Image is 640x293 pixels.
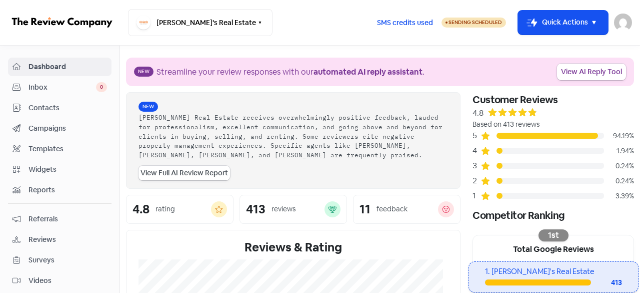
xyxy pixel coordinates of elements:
div: 413 [246,203,265,215]
div: Customer Reviews [472,92,634,107]
span: New [134,67,153,77]
a: Campaigns [8,119,111,138]
div: 3.39% [604,191,634,201]
a: Dashboard [8,58,111,76]
div: 413 [591,277,622,288]
a: Sending Scheduled [441,17,506,29]
span: Reports [28,185,107,195]
span: 0 [96,82,107,92]
div: 1st [538,229,568,241]
a: Reviews [8,230,111,249]
div: Competitor Ranking [472,208,634,223]
div: 2 [472,175,480,187]
a: View Full AI Review Report [138,166,230,180]
div: 94.19% [604,131,634,141]
a: View AI Reply Tool [557,64,626,80]
div: 0.24% [604,161,634,171]
img: User [614,14,632,32]
div: 1 [472,190,480,202]
span: Dashboard [28,62,107,72]
div: 1. [PERSON_NAME]'s Real Estate [485,266,622,277]
div: 4.8 [472,107,483,119]
span: SMS credits used [377,18,433,28]
div: 4.8 [132,203,149,215]
span: Inbox [28,82,96,93]
a: SMS credits used [368,17,441,27]
span: Campaigns [28,123,107,134]
div: 4 [472,145,480,157]
b: automated AI reply assistant [313,67,422,77]
div: feedback [376,204,407,214]
span: New [138,102,158,112]
a: Reports [8,181,111,199]
span: Reviews [28,234,107,245]
a: Referrals [8,210,111,228]
a: Surveys [8,251,111,269]
span: Contacts [28,103,107,113]
div: 1.94% [604,146,634,156]
span: Widgets [28,164,107,175]
div: reviews [271,204,295,214]
a: 413reviews [239,195,347,224]
a: 4.8rating [126,195,233,224]
div: Based on 413 reviews [472,119,634,130]
span: Referrals [28,214,107,224]
div: 0.24% [604,176,634,186]
span: Sending Scheduled [448,19,502,26]
span: Surveys [28,255,107,265]
span: Videos [28,275,107,286]
button: [PERSON_NAME]'s Real Estate [128,9,272,36]
a: Contacts [8,99,111,117]
a: Inbox 0 [8,78,111,97]
div: Streamline your review responses with our . [156,66,424,78]
a: Videos [8,271,111,290]
div: Reviews & Rating [138,238,448,256]
div: 5 [472,130,480,142]
a: 11feedback [353,195,460,224]
div: Total Google Reviews [473,235,633,261]
div: 3 [472,160,480,172]
div: [PERSON_NAME] Real Estate receives overwhelmingly positive feedback, lauded for professionalism, ... [138,113,448,160]
span: Templates [28,144,107,154]
a: Widgets [8,160,111,179]
button: Quick Actions [518,11,608,35]
div: rating [155,204,175,214]
div: 11 [359,203,370,215]
a: Templates [8,140,111,158]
